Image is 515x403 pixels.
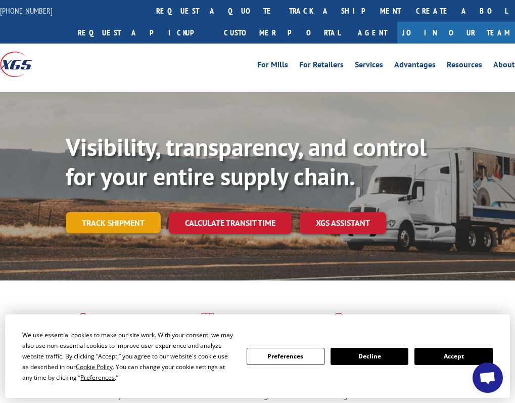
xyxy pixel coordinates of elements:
[169,212,292,234] a: Calculate transit time
[493,61,515,72] a: About
[300,212,386,234] a: XGS ASSISTANT
[321,313,356,339] img: xgs-icon-flagship-distribution-model-red
[394,61,436,72] a: Advantages
[348,22,397,44] a: Agent
[257,61,288,72] a: For Mills
[397,22,515,44] a: Join Our Team
[473,362,503,393] a: Open chat
[414,348,492,365] button: Accept
[355,61,383,72] a: Services
[299,61,344,72] a: For Retailers
[76,362,113,371] span: Cookie Policy
[66,212,161,233] a: Track shipment
[194,313,217,339] img: xgs-icon-focused-on-flooring-red
[66,131,427,192] b: Visibility, transparency, and control for your entire supply chain.
[216,22,348,44] a: Customer Portal
[70,22,216,44] a: Request a pickup
[247,348,324,365] button: Preferences
[66,313,97,339] img: xgs-icon-total-supply-chain-intelligence-red
[447,61,482,72] a: Resources
[22,330,234,383] div: We use essential cookies to make our site work. With your consent, we may also use non-essential ...
[80,373,115,382] span: Preferences
[331,348,408,365] button: Decline
[5,314,510,398] div: Cookie Consent Prompt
